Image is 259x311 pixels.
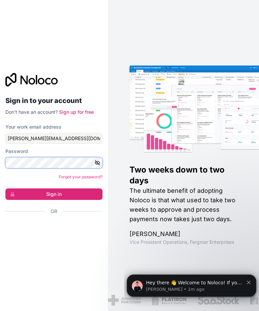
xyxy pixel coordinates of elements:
[5,157,103,168] input: Password
[5,95,103,107] h2: Sign in to your account
[2,222,106,237] iframe: Knop Inloggen met Google
[59,109,94,115] a: Sign up for free
[129,239,237,245] h1: Vice President Operations , Fergmar Enterprises
[5,109,58,115] span: Don't have an account?
[108,295,141,306] img: /assets/american-red-cross-BAupjrZR.png
[5,188,103,200] button: Sign in
[5,222,103,237] div: Inloggen met Google. Wordt geopend in een nieuw tabblad
[129,164,237,186] h1: Two weeks down to two days
[5,124,61,130] label: Your work email address
[59,174,103,179] a: Forgot your password?
[124,260,259,308] iframe: Intercom notifications message
[5,133,103,144] input: Email address
[129,186,237,224] h2: The ultimate benefit of adopting Noloco is that what used to take two weeks to approve and proces...
[51,208,57,215] span: Or
[129,229,237,239] h1: [PERSON_NAME]
[5,148,28,155] label: Password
